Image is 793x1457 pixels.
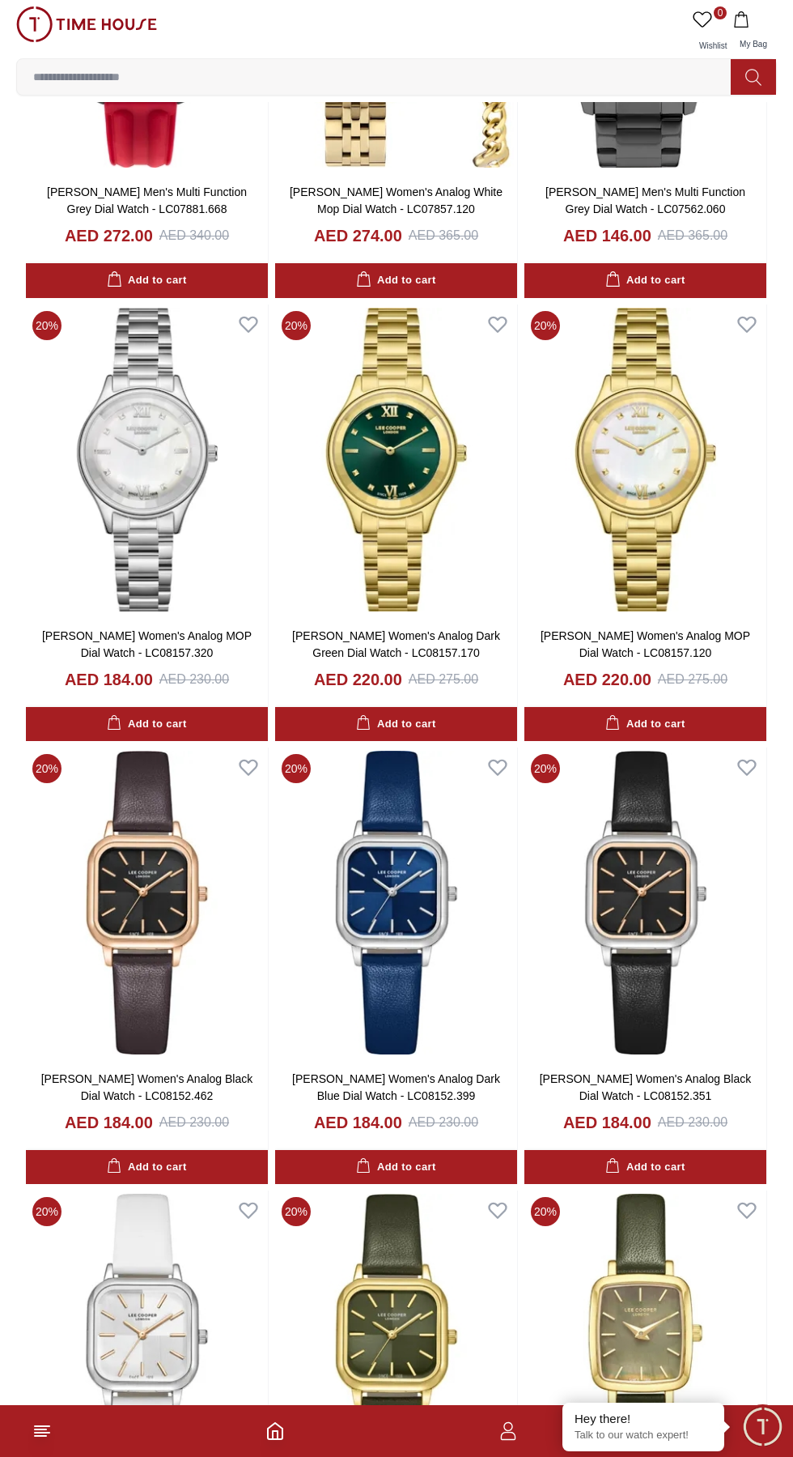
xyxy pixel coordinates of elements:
button: Add to cart [524,1150,766,1185]
button: Add to cart [524,707,766,742]
span: 20 % [282,311,311,340]
button: Add to cart [26,263,268,298]
div: Add to cart [605,1158,685,1177]
img: Lee Cooper Women's Analog MOP Dial Watch - LC08157.320 [26,305,268,614]
div: AED 365.00 [409,226,478,245]
p: Talk to our watch expert! [575,1429,712,1442]
button: My Bag [730,6,777,58]
span: 20 % [32,754,61,783]
h4: AED 184.00 [65,1111,153,1134]
span: 20 % [531,1197,560,1226]
img: Lee Cooper Women's Analog Dark Blue Dial Watch - LC08152.399 [275,748,517,1057]
span: 20 % [282,754,311,783]
div: AED 275.00 [658,670,727,689]
button: Add to cart [275,707,517,742]
span: 20 % [32,1197,61,1226]
div: AED 230.00 [409,1113,478,1132]
img: Lee Cooper Women's Analog MOP Dial Watch - LC08157.120 [524,305,766,614]
div: Add to cart [107,715,186,734]
div: Add to cart [605,715,685,734]
a: [PERSON_NAME] Women's Analog MOP Dial Watch - LC08157.320 [42,629,252,659]
h4: AED 184.00 [563,1111,651,1134]
button: Add to cart [524,263,766,298]
h4: AED 220.00 [563,668,651,691]
h4: AED 274.00 [314,224,402,247]
span: Wishlist [693,41,733,50]
a: [PERSON_NAME] Women's Analog Dark Blue Dial Watch - LC08152.399 [292,1072,500,1102]
span: My Bag [733,40,774,49]
h4: AED 220.00 [314,668,402,691]
span: 20 % [531,311,560,340]
h4: AED 272.00 [65,224,153,247]
button: Add to cart [26,1150,268,1185]
span: 20 % [32,311,61,340]
a: [PERSON_NAME] Women's Analog Dark Green Dial Watch - LC08157.170 [292,629,500,659]
img: ... [16,6,157,42]
div: Add to cart [356,271,435,290]
div: Add to cart [356,715,435,734]
a: [PERSON_NAME] Men's Multi Function Grey Dial Watch - LC07562.060 [545,185,745,215]
button: Add to cart [275,263,517,298]
h4: AED 146.00 [563,224,651,247]
h4: AED 184.00 [314,1111,402,1134]
h4: AED 184.00 [65,668,153,691]
button: Add to cart [26,707,268,742]
a: 0Wishlist [689,6,730,58]
div: AED 340.00 [159,226,229,245]
a: [PERSON_NAME] Women's Analog MOP Dial Watch - LC08157.120 [541,629,750,659]
div: Add to cart [356,1158,435,1177]
div: Chat Widget [740,1404,785,1449]
a: Home [265,1421,285,1441]
a: [PERSON_NAME] Women's Analog Black Dial Watch - LC08152.351 [540,1072,752,1102]
span: 20 % [531,754,560,783]
div: AED 230.00 [658,1113,727,1132]
img: Lee Cooper Women's Analog Black Dial Watch - LC08152.351 [524,748,766,1057]
a: [PERSON_NAME] Men's Multi Function Grey Dial Watch - LC07881.668 [47,185,247,215]
a: [PERSON_NAME] Women's Analog White Mop Dial Watch - LC07857.120 [290,185,503,215]
div: Add to cart [107,271,186,290]
div: Add to cart [107,1158,186,1177]
img: Lee Cooper Women's Analog Black Dial Watch - LC08152.462 [26,748,268,1057]
div: Hey there! [575,1411,712,1427]
span: 20 % [282,1197,311,1226]
div: Add to cart [605,271,685,290]
div: AED 275.00 [409,670,478,689]
div: AED 365.00 [658,226,727,245]
button: Add to cart [275,1150,517,1185]
div: AED 230.00 [159,1113,229,1132]
div: AED 230.00 [159,670,229,689]
span: 0 [714,6,727,19]
a: [PERSON_NAME] Women's Analog Black Dial Watch - LC08152.462 [41,1072,253,1102]
img: Lee Cooper Women's Analog Dark Green Dial Watch - LC08157.170 [275,305,517,614]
